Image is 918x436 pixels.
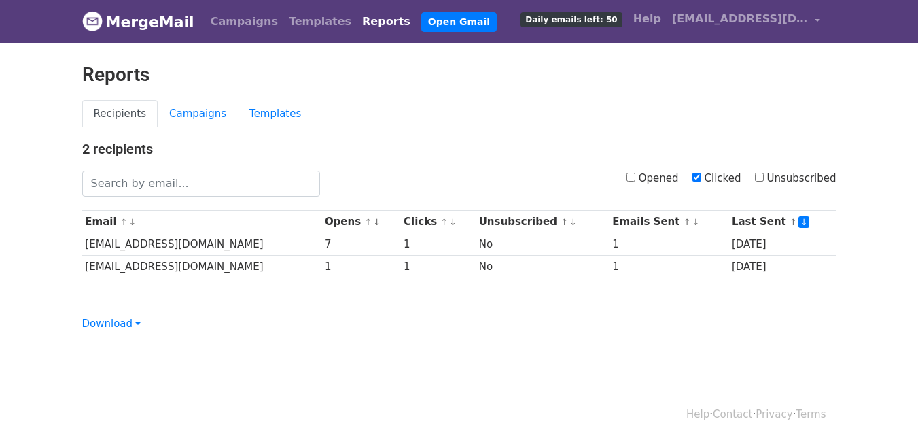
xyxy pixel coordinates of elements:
a: ↑ [561,217,568,227]
a: ↓ [449,217,457,227]
a: ↓ [692,217,699,227]
th: Email [82,211,322,233]
td: 1 [321,256,400,278]
span: Daily emails left: 50 [520,12,622,27]
td: [DATE] [728,233,836,256]
a: ↓ [373,217,381,227]
label: Unsubscribed [755,171,836,186]
a: Recipients [82,100,158,128]
h4: 2 recipients [82,141,836,157]
span: [EMAIL_ADDRESS][DOMAIN_NAME] [672,11,808,27]
input: Search by email... [82,171,320,197]
td: 1 [609,233,728,256]
a: ↑ [120,217,128,227]
a: ↑ [790,217,797,227]
td: [DATE] [728,256,836,278]
a: Campaigns [158,100,238,128]
a: Privacy [756,408,792,420]
a: Templates [238,100,313,128]
a: Daily emails left: 50 [515,5,627,33]
label: Clicked [692,171,741,186]
td: 1 [400,256,476,278]
a: ↓ [129,217,137,227]
h2: Reports [82,63,836,86]
a: [EMAIL_ADDRESS][DOMAIN_NAME] [667,5,826,37]
td: 1 [609,256,728,278]
input: Unsubscribed [755,173,764,182]
a: Templates [283,8,357,35]
a: MergeMail [82,7,194,36]
th: Last Sent [728,211,836,233]
td: [EMAIL_ADDRESS][DOMAIN_NAME] [82,233,322,256]
a: ↓ [569,217,577,227]
a: ↓ [798,216,810,228]
td: No [476,233,609,256]
input: Opened [626,173,635,182]
th: Unsubscribed [476,211,609,233]
a: Download [82,318,141,330]
td: 7 [321,233,400,256]
td: [EMAIL_ADDRESS][DOMAIN_NAME] [82,256,322,278]
a: ↑ [684,217,691,227]
th: Opens [321,211,400,233]
a: Open Gmail [421,12,497,32]
a: Reports [357,8,416,35]
th: Emails Sent [609,211,728,233]
th: Clicks [400,211,476,233]
a: ↑ [440,217,448,227]
a: Help [628,5,667,33]
input: Clicked [692,173,701,182]
a: Contact [713,408,752,420]
td: 1 [400,233,476,256]
img: MergeMail logo [82,11,103,31]
a: Campaigns [205,8,283,35]
a: Help [686,408,709,420]
td: No [476,256,609,278]
a: Terms [796,408,826,420]
label: Opened [626,171,679,186]
a: ↑ [364,217,372,227]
